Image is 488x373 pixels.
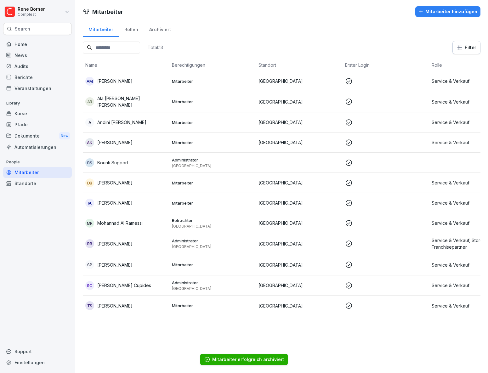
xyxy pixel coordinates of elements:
[256,59,343,71] th: Standort
[85,239,94,248] div: RB
[3,142,72,153] a: Automatisierungen
[97,78,133,84] p: [PERSON_NAME]
[453,41,480,54] button: Filter
[3,167,72,178] a: Mitarbeiter
[3,98,72,108] p: Library
[85,260,94,269] div: SP
[3,83,72,94] a: Veranstaltungen
[3,346,72,357] div: Support
[212,356,284,363] div: Mitarbeiter erfolgreich archiviert
[418,8,477,15] div: Mitarbeiter hinzufügen
[172,157,253,163] p: Administrator
[258,282,340,289] p: [GEOGRAPHIC_DATA]
[18,7,45,12] p: Rene Börner
[97,139,133,146] p: [PERSON_NAME]
[172,140,253,145] p: Mitarbeiter
[85,301,94,310] div: TS
[3,108,72,119] a: Kurse
[3,357,72,368] a: Einstellungen
[258,240,340,247] p: [GEOGRAPHIC_DATA]
[172,200,253,206] p: Mitarbeiter
[3,157,72,167] p: People
[343,59,429,71] th: Erster Login
[3,130,72,142] a: DokumenteNew
[119,21,144,37] a: Rollen
[172,303,253,308] p: Mitarbeiter
[258,220,340,226] p: [GEOGRAPHIC_DATA]
[172,244,253,249] p: [GEOGRAPHIC_DATA]
[85,178,94,187] div: DB
[172,218,253,223] p: Betrachter
[172,99,253,105] p: Mitarbeiter
[258,139,340,146] p: [GEOGRAPHIC_DATA]
[3,178,72,189] a: Standorte
[172,224,253,229] p: [GEOGRAPHIC_DATA]
[258,262,340,268] p: [GEOGRAPHIC_DATA]
[172,163,253,168] p: [GEOGRAPHIC_DATA]
[97,220,143,226] p: Mohannad Al Ramessi
[3,39,72,50] a: Home
[83,59,169,71] th: Name
[97,159,128,166] p: Bounti Support
[415,6,480,17] button: Mitarbeiter hinzufügen
[97,282,151,289] p: [PERSON_NAME] Cupides
[172,78,253,84] p: Mitarbeiter
[97,119,146,126] p: Andini [PERSON_NAME]
[85,199,94,207] div: IA
[172,280,253,285] p: Administrator
[172,238,253,244] p: Administrator
[258,200,340,206] p: [GEOGRAPHIC_DATA]
[3,130,72,142] div: Dokumente
[97,262,133,268] p: [PERSON_NAME]
[172,262,253,268] p: Mitarbeiter
[92,8,123,16] h1: Mitarbeiter
[97,200,133,206] p: [PERSON_NAME]
[457,44,476,51] div: Filter
[3,61,72,72] a: Audits
[97,179,133,186] p: [PERSON_NAME]
[148,44,163,50] p: Total: 13
[258,78,340,84] p: [GEOGRAPHIC_DATA]
[3,119,72,130] a: Pfade
[172,286,253,291] p: [GEOGRAPHIC_DATA]
[85,77,94,86] div: AM
[97,95,167,108] p: Ala [PERSON_NAME] [PERSON_NAME]
[59,132,70,139] div: New
[172,180,253,186] p: Mitarbeiter
[144,21,176,37] a: Archiviert
[85,138,94,147] div: AK
[15,26,30,32] p: Search
[258,99,340,105] p: [GEOGRAPHIC_DATA]
[85,219,94,228] div: MR
[85,158,94,167] div: BS
[3,72,72,83] a: Berichte
[258,302,340,309] p: [GEOGRAPHIC_DATA]
[172,120,253,125] p: Mitarbeiter
[83,21,119,37] a: Mitarbeiter
[258,179,340,186] p: [GEOGRAPHIC_DATA]
[97,302,133,309] p: [PERSON_NAME]
[169,59,256,71] th: Berechtigungen
[85,281,94,290] div: SC
[258,119,340,126] p: [GEOGRAPHIC_DATA]
[85,118,94,127] div: A
[97,240,133,247] p: [PERSON_NAME]
[18,12,45,17] p: Compleat
[85,97,94,106] div: AR
[3,50,72,61] a: News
